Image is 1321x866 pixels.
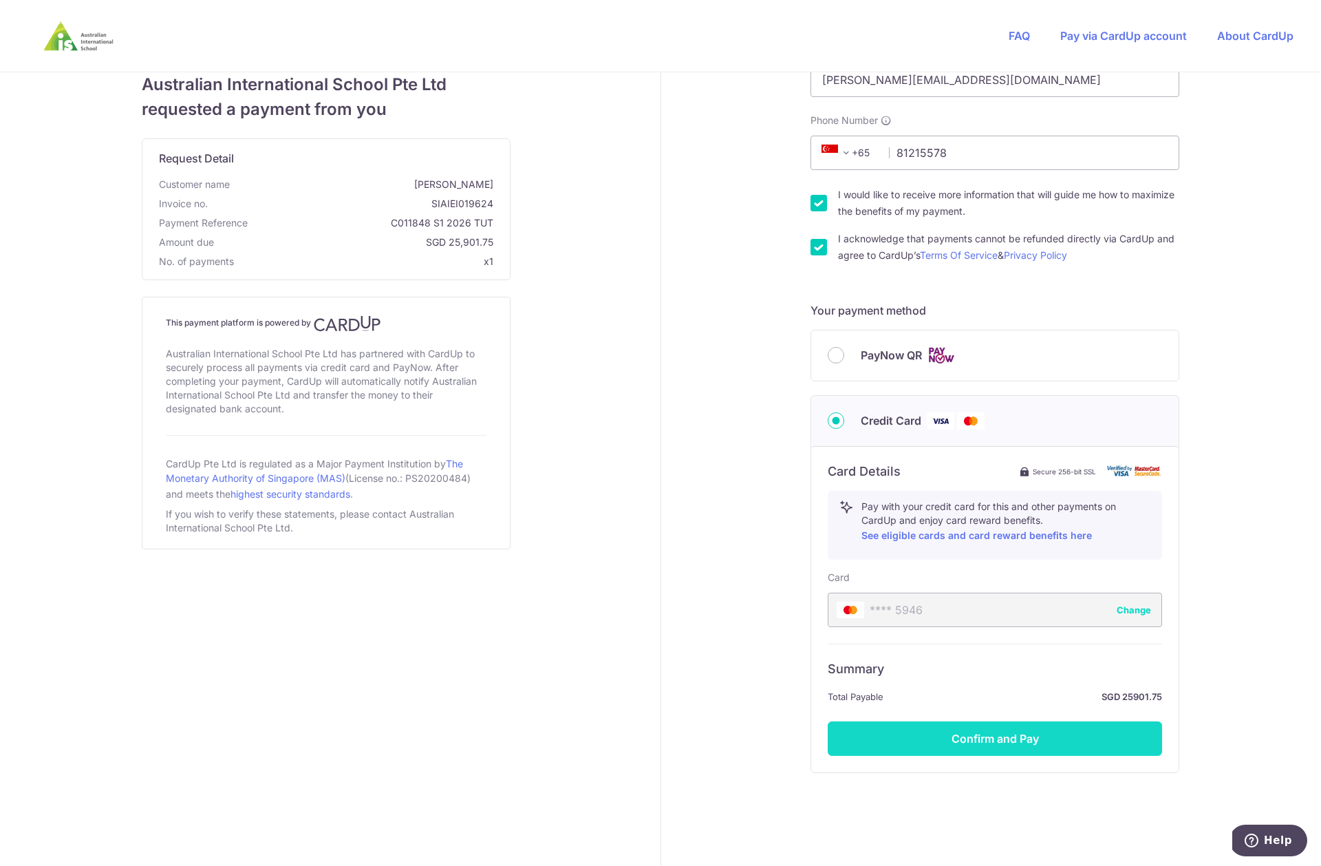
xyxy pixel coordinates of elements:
[166,505,486,538] div: If you wish to verify these statements, please contact Australian International School Pte Ltd.
[159,178,230,191] span: Customer name
[828,688,883,705] span: Total Payable
[1004,249,1067,261] a: Privacy Policy
[810,302,1179,319] h5: Your payment method
[920,249,998,261] a: Terms Of Service
[828,661,1162,677] h6: Summary
[166,344,486,419] div: Australian International School Pte Ltd has partnered with CardUp to securely process all payment...
[817,145,879,161] span: +65
[1107,465,1162,477] img: card secure
[159,235,214,249] span: Amount due
[219,235,493,249] span: SGD 25,901.75
[213,197,493,211] span: SIAIEI019624
[1009,29,1030,43] a: FAQ
[810,114,878,127] span: Phone Number
[927,412,954,430] img: Visa
[828,721,1162,756] button: Confirm and Pay
[810,63,1179,97] input: Email address
[484,255,493,267] span: x1
[1117,603,1151,617] button: Change
[927,347,955,364] img: Cards logo
[828,412,1162,430] div: Credit Card Visa Mastercard
[828,463,901,480] h6: Card Details
[861,347,922,363] span: PayNow QR
[142,97,511,122] span: requested a payment from you
[314,315,381,332] img: CardUp
[861,500,1150,544] p: Pay with your credit card for this and other payments on CardUp and enjoy card reward benefits.
[828,571,850,584] label: Card
[166,315,486,332] h4: This payment platform is powered by
[828,347,1162,364] div: PayNow QR Cards logo
[230,488,350,500] a: highest security standards
[838,187,1179,220] label: I would like to receive more information that will guide me how to maximize the benefits of my pa...
[159,255,234,268] span: No. of payments
[861,412,921,429] span: Credit Card
[159,217,248,229] span: translation missing: en.payment_reference
[159,151,234,165] span: translation missing: en.request_detail
[142,72,511,97] span: Australian International School Pte Ltd
[957,412,985,430] img: Mastercard
[1232,825,1307,859] iframe: Opens a widget where you can find more information
[159,197,208,211] span: Invoice no.
[821,145,855,161] span: +65
[1033,466,1096,477] span: Secure 256-bit SSL
[253,216,493,230] span: C011848 S1 2026 TUT
[1060,29,1187,43] a: Pay via CardUp account
[861,529,1092,541] a: See eligible cards and card reward benefits here
[166,452,486,505] div: CardUp Pte Ltd is regulated as a Major Payment Institution by (License no.: PS20200484) and meets...
[235,178,493,191] span: [PERSON_NAME]
[838,231,1179,264] label: I acknowledge that payments cannot be refunded directly via CardUp and agree to CardUp’s &
[1217,29,1293,43] a: About CardUp
[889,688,1162,705] strong: SGD 25901.75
